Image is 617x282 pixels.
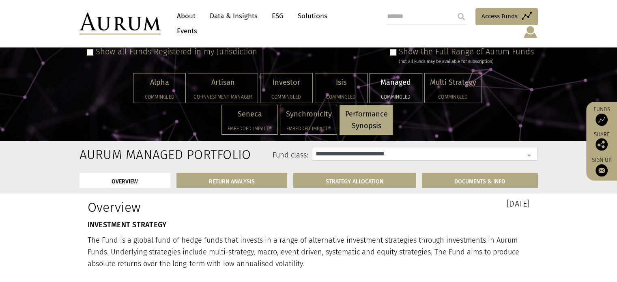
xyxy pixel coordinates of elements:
[320,95,362,99] h5: Commingled
[139,95,180,99] h5: Commingled
[158,150,308,161] label: Fund class:
[596,164,608,177] img: Sign up to our newsletter
[590,106,613,126] a: Funds
[375,77,417,88] p: Managed
[268,9,288,24] a: ESG
[227,108,272,120] p: Seneca
[320,77,362,88] p: Isis
[430,95,476,99] h5: Commingled
[523,25,538,39] img: account-icon.svg
[482,11,518,21] span: Access Funds
[266,77,307,88] p: Investor
[345,108,387,132] p: Performance Synopsis
[96,47,257,56] label: Show all Funds Registered in my Jurisdiction
[139,77,180,88] p: Alpha
[475,8,538,25] a: Access Funds
[315,200,530,208] h3: [DATE]
[176,173,287,188] a: RETURN ANALYSIS
[375,95,417,99] h5: Commingled
[590,157,613,177] a: Sign up
[422,173,538,188] a: DOCUMENTS & INFO
[88,200,303,215] h1: Overview
[193,77,252,88] p: Artisan
[266,95,307,99] h5: Commingled
[294,9,331,24] a: Solutions
[596,114,608,126] img: Access Funds
[399,58,534,65] div: (not all Funds may be available for subscription)
[430,77,476,88] p: Multi Strategy
[293,173,416,188] a: STRATEGY ALLOCATION
[173,24,197,39] a: Events
[596,138,608,151] img: Share this post
[193,95,252,99] h5: Co-investment Manager
[286,108,331,120] p: Synchronicity
[399,47,534,56] label: Show the Full Range of Aurum Funds
[286,126,331,131] h5: Embedded Impact®
[590,132,613,151] div: Share
[206,9,262,24] a: Data & Insights
[80,147,146,162] h2: Aurum Managed Portfolio
[173,9,200,24] a: About
[453,9,469,25] input: Submit
[227,126,272,131] h5: Embedded Impact®
[80,13,161,34] img: Aurum
[88,220,167,229] strong: INVESTMENT STRATEGY
[88,235,530,269] p: The Fund is a global fund of hedge funds that invests in a range of alternative investment strate...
